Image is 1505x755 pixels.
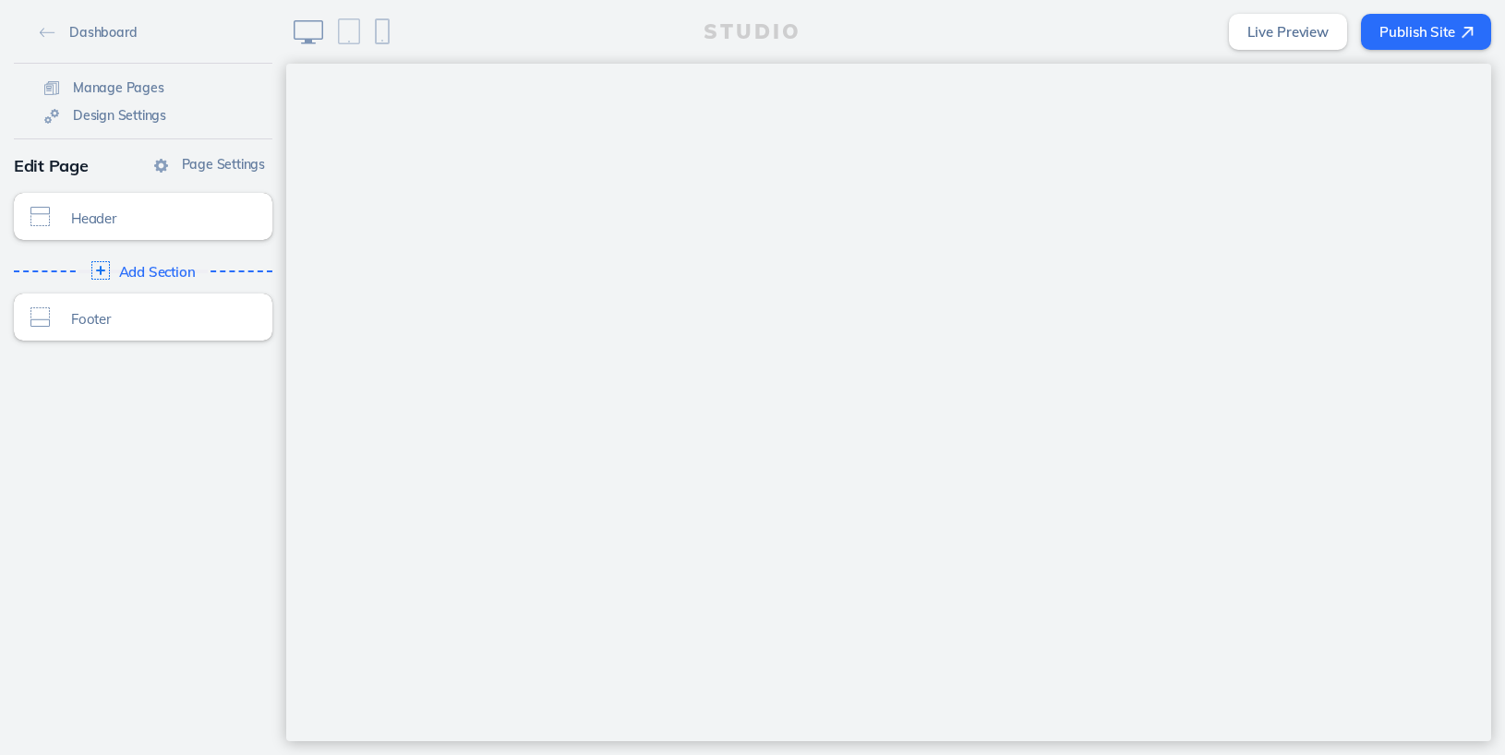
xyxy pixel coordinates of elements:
button: Publish Site [1361,14,1491,50]
img: icon-pages@2x.png [44,81,59,95]
span: Dashboard [69,24,137,41]
span: Add Section [119,264,196,280]
img: icon-section-type-add@2x.png [91,261,110,280]
img: icon-back-arrow@2x.png [40,28,55,38]
span: Design Settings [73,107,166,124]
span: Manage Pages [73,79,164,96]
span: Page Settings [182,156,265,173]
img: icon-section-type-footer@2x.png [30,307,50,327]
img: icon-gears@2x.png [44,109,59,124]
img: icon-tablet@2x.png [338,18,360,44]
img: icon-phone@2x.png [375,18,390,44]
img: icon-arrow-ne@2x.png [1462,27,1474,39]
span: Header [71,210,239,226]
div: Edit Page [14,149,272,184]
img: icon-gear@2x.png [154,159,168,173]
span: Footer [71,311,239,327]
img: icon-section-type-header@2x.png [30,207,50,226]
a: Live Preview [1229,14,1347,50]
img: icon-desktop@2x.png [294,20,323,44]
